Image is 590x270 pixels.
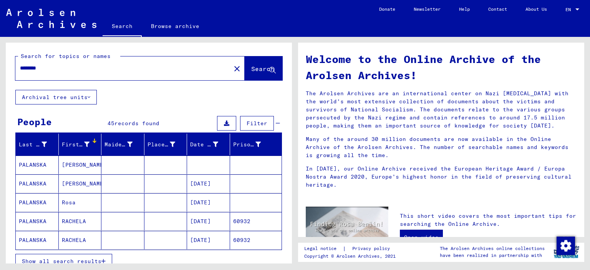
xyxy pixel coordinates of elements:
a: Privacy policy [346,245,399,253]
span: Filter [247,120,267,127]
p: have been realized in partnership with [440,252,545,259]
span: 45 [108,120,114,127]
button: Filter [240,116,274,131]
mat-cell: PALANSKA [16,193,59,212]
mat-cell: [PERSON_NAME] [59,174,102,193]
a: Open video [400,230,443,245]
mat-cell: RACHELA [59,212,102,230]
h1: Welcome to the Online Archive of the Arolsen Archives! [306,51,577,83]
mat-cell: [PERSON_NAME] [59,156,102,174]
div: Last Name [19,141,47,149]
mat-cell: Rosa [59,193,102,212]
p: This short video covers the most important tips for searching the Online Archive. [400,212,577,228]
span: Search [251,65,274,73]
div: Last Name [19,138,58,151]
img: Change consent [557,237,575,255]
div: Place of Birth [147,138,187,151]
img: yv_logo.png [552,242,581,262]
mat-cell: [DATE] [187,174,230,193]
p: Many of the around 30 million documents are now available in the Online Archive of the Arolsen Ar... [306,135,577,159]
p: The Arolsen Archives are an international center on Nazi [MEDICAL_DATA] with the world’s most ext... [306,89,577,130]
img: Arolsen_neg.svg [6,9,96,28]
div: People [17,115,52,129]
div: Maiden Name [104,141,133,149]
mat-cell: [DATE] [187,212,230,230]
button: Archival tree units [15,90,97,104]
button: Show all search results [15,254,112,268]
div: First Name [62,138,101,151]
button: Search [245,56,282,80]
div: Date of Birth [190,141,218,149]
p: The Arolsen Archives online collections [440,245,545,252]
mat-header-cell: Place of Birth [144,134,187,155]
a: Legal notice [304,245,343,253]
mat-header-cell: Last Name [16,134,59,155]
mat-cell: [DATE] [187,231,230,249]
mat-cell: PALANSKA [16,174,59,193]
div: Maiden Name [104,138,144,151]
div: Prisoner # [233,138,273,151]
div: Place of Birth [147,141,176,149]
p: Copyright © Arolsen Archives, 2021 [304,253,399,260]
mat-cell: RACHELA [59,231,102,249]
mat-header-cell: First Name [59,134,102,155]
span: records found [114,120,159,127]
img: video.jpg [306,207,388,252]
mat-label: Search for topics or names [21,53,111,60]
button: Clear [229,61,245,76]
p: In [DATE], our Online Archive received the European Heritage Award / Europa Nostra Award 2020, Eu... [306,165,577,189]
mat-header-cell: Date of Birth [187,134,230,155]
div: First Name [62,141,90,149]
a: Search [103,17,142,37]
mat-icon: close [232,64,242,73]
mat-cell: PALANSKA [16,156,59,174]
mat-cell: 60932 [230,212,282,230]
mat-cell: 60932 [230,231,282,249]
span: Show all search results [22,258,101,265]
div: Date of Birth [190,138,230,151]
mat-cell: [DATE] [187,193,230,212]
div: Prisoner # [233,141,261,149]
mat-cell: PALANSKA [16,212,59,230]
span: EN [565,7,574,12]
a: Browse archive [142,17,209,35]
mat-cell: PALANSKA [16,231,59,249]
mat-header-cell: Maiden Name [101,134,144,155]
div: | [304,245,399,253]
mat-header-cell: Prisoner # [230,134,282,155]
